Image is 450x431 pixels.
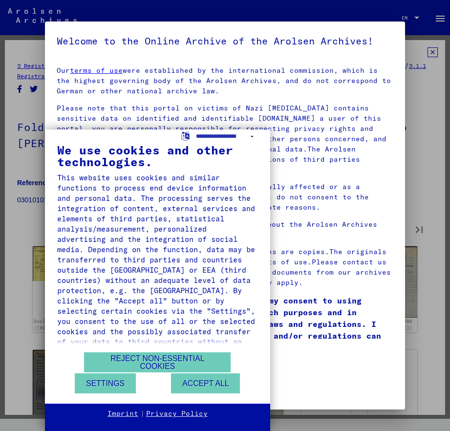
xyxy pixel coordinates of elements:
[57,144,258,168] div: We use cookies and other technologies.
[84,352,231,372] button: Reject non-essential cookies
[75,373,136,393] button: Settings
[146,409,208,419] a: Privacy Policy
[57,172,258,357] div: This website uses cookies and similar functions to process end device information and personal da...
[107,409,138,419] a: Imprint
[171,373,240,393] button: Accept all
